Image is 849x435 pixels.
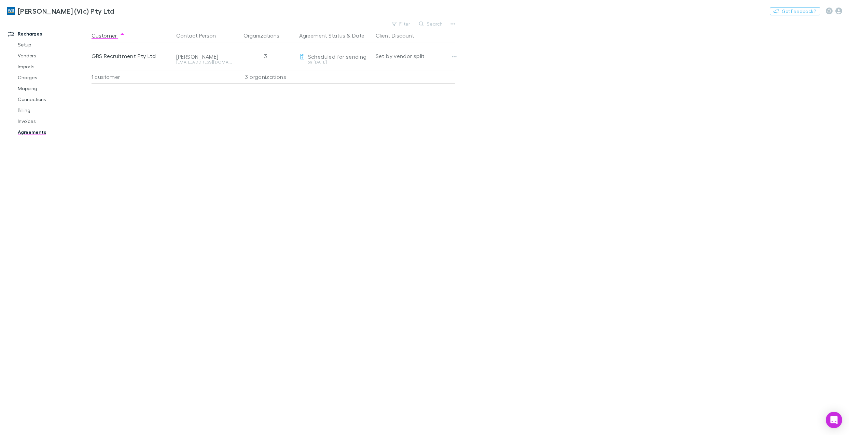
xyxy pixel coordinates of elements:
[92,42,171,70] div: GBS Recruitment Pty Ltd
[1,28,97,39] a: Recharges
[299,29,345,42] button: Agreement Status
[308,53,367,60] span: Scheduled for sending
[11,116,97,127] a: Invoices
[352,29,364,42] button: Date
[770,7,820,15] button: Got Feedback?
[18,7,114,15] h3: [PERSON_NAME] (Vic) Pty Ltd
[376,42,455,70] div: Set by vendor split
[388,20,414,28] button: Filter
[11,127,97,138] a: Agreements
[235,42,296,70] div: 3
[176,29,224,42] button: Contact Person
[299,60,370,64] div: on [DATE]
[376,29,422,42] button: Client Discount
[416,20,447,28] button: Search
[243,29,288,42] button: Organizations
[11,61,97,72] a: Imports
[11,83,97,94] a: Mapping
[176,60,232,64] div: [EMAIL_ADDRESS][DOMAIN_NAME]
[176,53,232,60] div: [PERSON_NAME]
[826,412,842,428] div: Open Intercom Messenger
[11,72,97,83] a: Charges
[11,105,97,116] a: Billing
[92,70,173,84] div: 1 customer
[11,94,97,105] a: Connections
[11,39,97,50] a: Setup
[3,3,118,19] a: [PERSON_NAME] (Vic) Pty Ltd
[299,29,370,42] div: &
[11,50,97,61] a: Vendors
[92,29,125,42] button: Customer
[235,70,296,84] div: 3 organizations
[7,7,15,15] img: William Buck (Vic) Pty Ltd's Logo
